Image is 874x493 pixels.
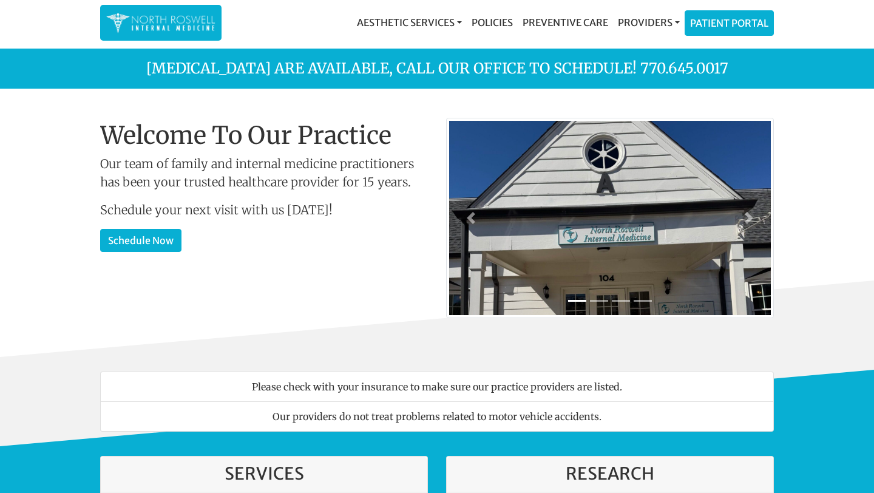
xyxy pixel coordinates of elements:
a: Providers [613,10,685,35]
li: Please check with your insurance to make sure our practice providers are listed. [100,372,774,402]
h3: Research [459,464,761,484]
li: Our providers do not treat problems related to motor vehicle accidents. [100,401,774,432]
p: Our team of family and internal medicine practitioners has been your trusted healthcare provider ... [100,155,428,191]
p: [MEDICAL_DATA] are available, call our office to schedule! 770.645.0017 [91,58,783,80]
a: Patient Portal [685,11,773,35]
h3: Services [113,464,415,484]
a: Aesthetic Services [352,10,467,35]
h1: Welcome To Our Practice [100,121,428,150]
img: North Roswell Internal Medicine [106,11,215,35]
p: Schedule your next visit with us [DATE]! [100,201,428,219]
a: Preventive Care [518,10,613,35]
a: Schedule Now [100,229,181,252]
a: Policies [467,10,518,35]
